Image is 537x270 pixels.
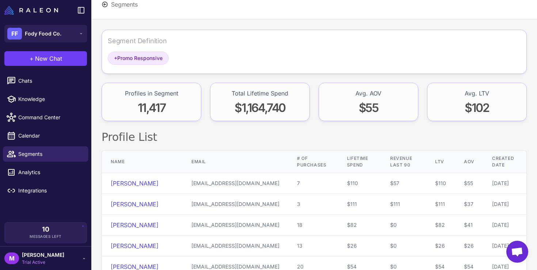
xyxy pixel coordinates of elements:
[455,151,483,173] th: AOV
[381,173,426,194] td: $57
[455,173,483,194] td: $55
[426,151,455,173] th: LTV
[426,173,455,194] td: $110
[114,55,117,61] span: +
[18,187,83,195] span: Integrations
[381,236,426,256] td: $0
[102,151,183,173] th: Name
[3,73,88,89] a: Chats
[3,146,88,162] a: Segments
[3,91,88,107] a: Knowledge
[355,89,381,98] div: Avg. AOV
[483,236,526,256] td: [DATE]
[235,101,285,115] span: $1,164,740
[483,173,526,194] td: [DATE]
[381,151,426,173] th: Revenue Last 90
[22,251,64,259] span: [PERSON_NAME]
[114,54,163,62] span: Promo Responsive
[138,101,165,115] span: 11,417
[30,54,34,63] span: +
[465,89,489,98] div: Avg. LTV
[426,194,455,215] td: $111
[232,89,288,98] div: Total Lifetime Spend
[288,151,338,173] th: # of Purchases
[18,150,83,158] span: Segments
[125,89,178,98] div: Profiles in Segment
[3,183,88,198] a: Integrations
[18,77,83,85] span: Chats
[338,194,381,215] td: $111
[183,215,288,236] td: [EMAIL_ADDRESS][DOMAIN_NAME]
[288,194,338,215] td: 3
[18,168,83,176] span: Analytics
[338,173,381,194] td: $110
[3,110,88,125] a: Command Center
[381,215,426,236] td: $0
[35,54,62,63] span: New Chat
[455,236,483,256] td: $26
[359,101,378,115] span: $55
[183,194,288,215] td: [EMAIL_ADDRESS][DOMAIN_NAME]
[4,252,19,264] div: M
[455,194,483,215] td: $37
[18,132,83,140] span: Calendar
[4,51,87,66] button: +New Chat
[288,236,338,256] td: 13
[111,242,159,250] a: [PERSON_NAME]
[426,236,455,256] td: $26
[381,194,426,215] td: $111
[3,128,88,143] a: Calendar
[288,173,338,194] td: 7
[3,165,88,180] a: Analytics
[18,95,83,103] span: Knowledge
[111,200,159,208] a: [PERSON_NAME]
[18,113,83,121] span: Command Center
[483,215,526,236] td: [DATE]
[102,130,527,145] h2: Profile List
[483,151,526,173] th: Created Date
[483,194,526,215] td: [DATE]
[288,215,338,236] td: 18
[7,28,22,40] div: FF
[465,101,489,115] span: $102
[455,215,483,236] td: $41
[25,30,61,38] span: Fody Food Co.
[111,180,159,187] a: [PERSON_NAME]
[111,221,159,229] a: [PERSON_NAME]
[338,215,381,236] td: $82
[108,36,167,46] div: Segment Definition
[183,236,288,256] td: [EMAIL_ADDRESS][DOMAIN_NAME]
[338,151,381,173] th: Lifetime Spend
[506,241,528,263] a: Open chat
[30,234,62,239] span: Messages Left
[4,25,87,42] button: FFFody Food Co.
[42,226,49,233] span: 10
[183,173,288,194] td: [EMAIL_ADDRESS][DOMAIN_NAME]
[4,6,58,15] img: Raleon Logo
[183,151,288,173] th: Email
[426,215,455,236] td: $82
[338,236,381,256] td: $26
[22,259,64,266] span: Trial Active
